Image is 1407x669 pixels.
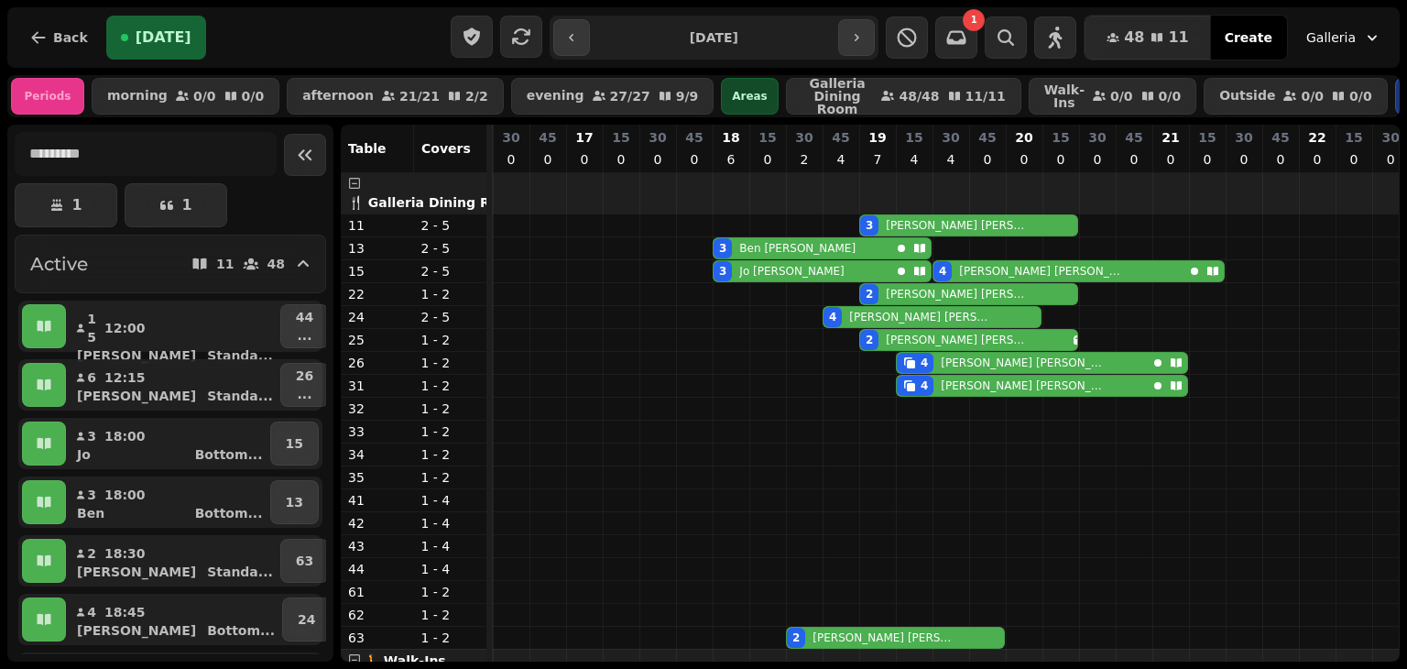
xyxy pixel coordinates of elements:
p: 63 [296,552,313,570]
button: morning0/00/0 [92,78,279,115]
p: Standa ... [207,346,273,365]
div: 2 [792,631,800,645]
p: 45 [539,128,556,147]
p: [PERSON_NAME] [77,387,196,405]
p: [PERSON_NAME] [PERSON_NAME] [941,378,1108,393]
div: 4 [829,310,836,324]
div: Periods [11,78,84,115]
p: 4 [943,150,958,169]
p: 18 [722,128,739,147]
p: 0 / 0 [1110,90,1133,103]
p: 48 / 48 [899,90,939,103]
p: 1 - 2 [421,629,480,647]
p: 3 [86,427,97,445]
p: 15 [348,262,407,280]
p: 1 - 4 [421,537,480,555]
p: 0 [1273,150,1288,169]
p: [PERSON_NAME] [PERSON_NAME] [813,631,954,645]
p: 30 [502,128,519,147]
p: 2 / 2 [465,90,488,103]
button: Back [15,16,103,60]
p: 30 [1088,128,1106,147]
p: 17 [575,128,593,147]
div: 3 [866,218,873,233]
p: 6 [86,368,97,387]
button: 318:00BenBottom... [70,480,267,524]
p: 2 - 5 [421,239,480,258]
p: Ben [PERSON_NAME] [739,241,856,256]
p: 1 - 2 [421,606,480,624]
div: 4 [939,264,946,279]
p: 15 [1198,128,1216,147]
p: 24 [348,308,407,326]
p: [PERSON_NAME] [77,621,196,640]
p: 18:00 [104,486,146,504]
p: 11 / 11 [965,90,1006,103]
p: 0 [650,150,665,169]
p: 0 [1127,150,1141,169]
div: Areas [721,78,778,115]
p: 0 / 0 [193,90,216,103]
p: 1 - 2 [421,331,480,349]
p: 1 - 2 [421,377,480,395]
p: 0 / 0 [1349,90,1372,103]
p: 26 [348,354,407,372]
span: Covers [421,141,471,156]
p: [PERSON_NAME] [PERSON_NAME] [941,356,1108,370]
span: 11 [1168,30,1188,45]
button: afternoon21/212/2 [287,78,504,115]
p: [PERSON_NAME] [PERSON_NAME] [886,333,1027,347]
p: 45 [685,128,703,147]
p: 15 [1345,128,1362,147]
button: Active1148 [15,235,326,293]
p: 21 [1162,128,1179,147]
p: 0 [1163,150,1178,169]
p: Walk-Ins [1044,83,1085,109]
p: 33 [348,422,407,441]
p: 0 / 0 [242,90,265,103]
p: [PERSON_NAME] [PERSON_NAME] [886,287,1027,302]
p: 12:15 [104,368,146,387]
div: 3 [719,241,726,256]
p: 4 [834,150,848,169]
div: 3 [719,264,726,279]
p: 43 [348,537,407,555]
button: 1 [125,183,227,227]
p: 41 [348,491,407,510]
button: 63 [280,539,329,583]
span: 48 [1124,30,1144,45]
p: ... [296,385,313,403]
p: 24 [298,610,315,629]
p: 0 [540,150,555,169]
p: 34 [348,445,407,464]
p: 63 [348,629,407,647]
p: 26 [296,367,313,385]
p: 0 [687,150,702,169]
p: 1 - 2 [421,445,480,464]
p: 25 [348,331,407,349]
p: Jo [PERSON_NAME] [739,264,844,279]
p: 15 [758,128,776,147]
p: 0 [1090,150,1105,169]
p: 15 [905,128,922,147]
h2: Active [30,251,88,277]
p: 21 / 21 [399,90,440,103]
p: 1 - 2 [421,583,480,601]
p: 19 [868,128,886,147]
p: 0 [577,150,592,169]
p: 7 [870,150,885,169]
span: 1 [971,16,977,25]
p: 15 [612,128,629,147]
p: morning [107,89,168,104]
p: 11 [348,216,407,235]
p: Bottom ... [195,445,263,464]
p: 0 [760,150,775,169]
p: [PERSON_NAME] [77,346,196,365]
p: 0 [980,150,995,169]
p: 9 / 9 [676,90,699,103]
span: 🚶 Walk-Ins [364,653,446,668]
p: Bottom ... [207,621,275,640]
p: 48 [267,258,285,270]
button: 612:15[PERSON_NAME]Standa... [70,363,277,407]
p: [PERSON_NAME] [PERSON_NAME] [886,218,1027,233]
